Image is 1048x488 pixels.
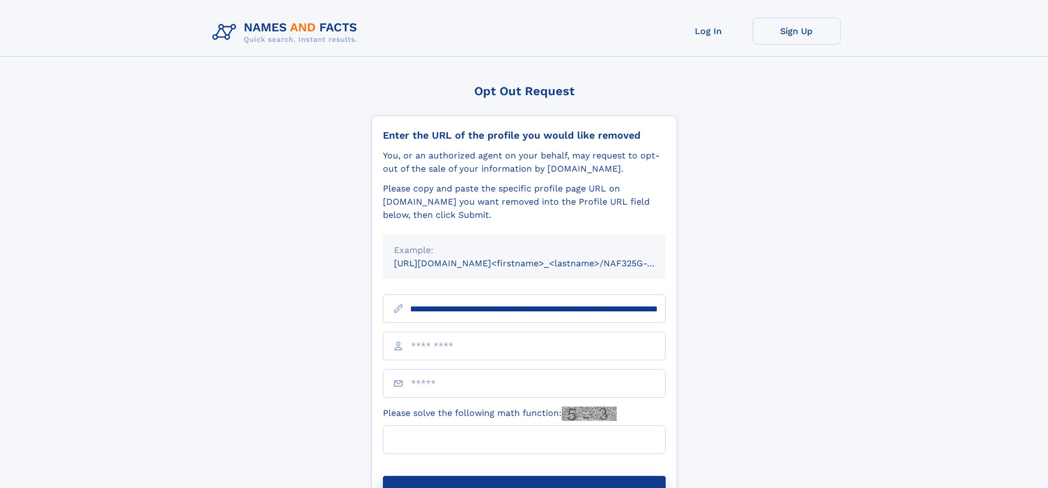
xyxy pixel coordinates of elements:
[383,182,666,222] div: Please copy and paste the specific profile page URL on [DOMAIN_NAME] you want removed into the Pr...
[383,149,666,176] div: You, or an authorized agent on your behalf, may request to opt-out of the sale of your informatio...
[371,84,677,98] div: Opt Out Request
[753,18,841,45] a: Sign Up
[383,407,617,421] label: Please solve the following math function:
[383,129,666,141] div: Enter the URL of the profile you would like removed
[665,18,753,45] a: Log In
[208,18,366,47] img: Logo Names and Facts
[394,244,655,257] div: Example:
[394,258,687,268] small: [URL][DOMAIN_NAME]<firstname>_<lastname>/NAF325G-xxxxxxxx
